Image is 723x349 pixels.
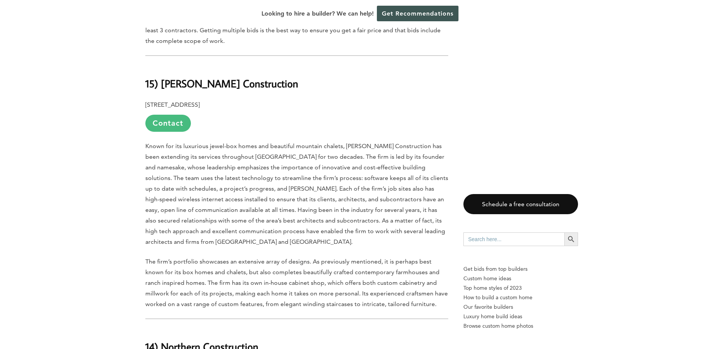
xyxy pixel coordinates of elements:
[145,101,200,108] b: [STREET_ADDRESS]
[377,6,458,21] a: Get Recommendations
[463,302,578,312] a: Our favorite builders
[463,321,578,331] a: Browse custom home photos
[463,194,578,214] a: Schedule a free consultation
[145,115,191,132] a: Contact
[463,274,578,283] a: Custom home ideas
[463,264,578,274] p: Get bids from top builders
[685,311,714,340] iframe: Drift Widget Chat Controller
[463,312,578,321] a: Luxury home build ideas
[145,258,448,308] span: The firm’s portfolio showcases an extensive array of designs. As previously mentioned, it is perh...
[463,283,578,293] a: Top home styles of 2023
[145,77,298,90] b: 15) [PERSON_NAME] Construction
[463,232,564,246] input: Search here...
[567,235,575,243] svg: Search
[463,293,578,302] a: How to build a custom home
[145,142,448,245] span: Known for its luxurious jewel-box homes and beautiful mountain chalets, [PERSON_NAME] Constructio...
